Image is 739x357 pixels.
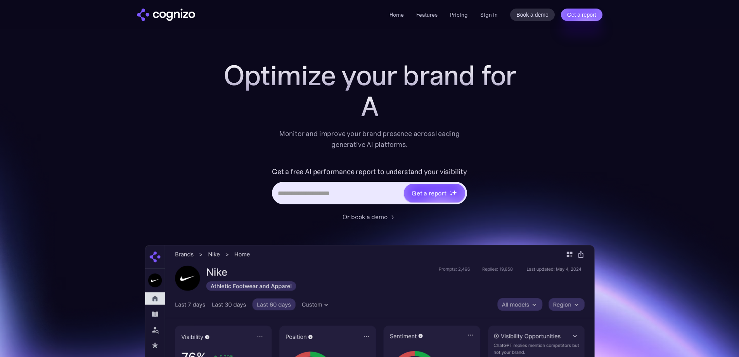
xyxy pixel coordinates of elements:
[412,188,447,198] div: Get a report
[215,60,525,91] h1: Optimize your brand for
[272,165,467,178] label: Get a free AI performance report to understand your visibility
[389,11,404,18] a: Home
[480,10,498,19] a: Sign in
[416,11,438,18] a: Features
[510,9,555,21] a: Book a demo
[561,9,602,21] a: Get a report
[272,165,467,208] form: Hero URL Input Form
[452,190,457,195] img: star
[343,212,388,221] div: Or book a demo
[343,212,397,221] a: Or book a demo
[137,9,195,21] img: cognizo logo
[450,193,453,196] img: star
[215,91,525,122] div: A
[403,183,466,203] a: Get a reportstarstarstar
[450,190,451,192] img: star
[137,9,195,21] a: home
[450,11,468,18] a: Pricing
[274,128,465,150] div: Monitor and improve your brand presence across leading generative AI platforms.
